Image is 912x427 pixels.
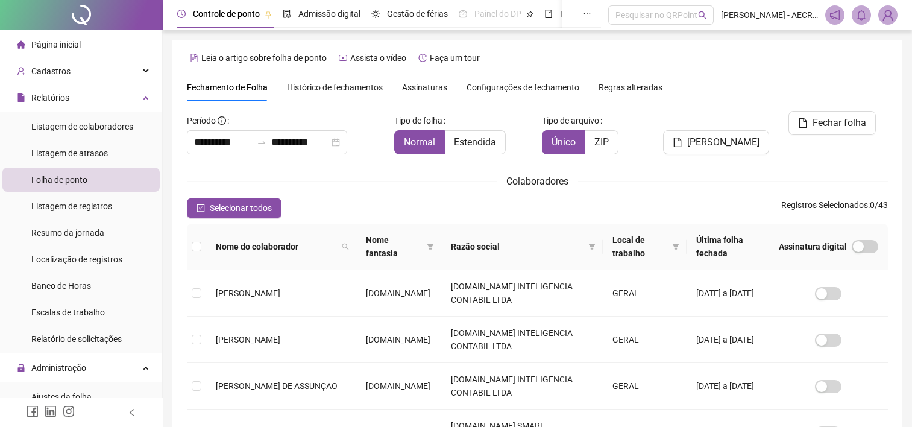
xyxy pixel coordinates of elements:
span: file-text [190,54,198,62]
td: [DOMAIN_NAME] INTELIGENCIA CONTABIL LTDA [441,270,603,317]
span: ZIP [594,136,609,148]
span: youtube [339,54,347,62]
span: Gestão de férias [387,9,448,19]
span: file [17,93,25,102]
td: [DATE] a [DATE] [687,363,769,410]
span: Selecionar todos [210,201,272,215]
span: clock-circle [177,10,186,18]
img: 91188 [879,6,897,24]
span: Único [552,136,576,148]
span: Normal [404,136,435,148]
span: Escalas de trabalho [31,308,105,317]
span: search [342,243,349,250]
span: Folha de pagamento [560,9,637,19]
span: ellipsis [583,10,591,18]
td: [DOMAIN_NAME] [356,317,441,363]
span: Ajustes da folha [31,392,92,402]
span: Colaboradores [506,176,568,187]
span: Período [187,116,216,125]
span: filter [670,231,682,262]
span: Fechamento de Folha [187,83,268,92]
span: Cadastros [31,66,71,76]
span: Listagem de atrasos [31,148,108,158]
span: Assinatura digital [779,240,847,253]
span: filter [672,243,679,250]
td: [DOMAIN_NAME] [356,363,441,410]
span: Banco de Horas [31,281,91,291]
span: Painel do DP [474,9,521,19]
span: search [698,11,707,20]
span: Assista o vídeo [350,53,406,63]
span: Leia o artigo sobre folha de ponto [201,53,327,63]
span: user-add [17,67,25,75]
span: notification [829,10,840,21]
span: [PERSON_NAME] [687,135,759,150]
span: info-circle [218,116,226,125]
span: file [673,138,682,147]
td: [DOMAIN_NAME] INTELIGENCIA CONTABIL LTDA [441,363,603,410]
span: Razão social [451,240,583,253]
span: Controle de ponto [193,9,260,19]
span: linkedin [45,405,57,417]
span: [PERSON_NAME] - AECRIO CONTABILIDADE [721,8,818,22]
span: file [798,118,808,128]
td: GERAL [603,317,687,363]
span: Resumo da jornada [31,228,104,238]
td: [DOMAIN_NAME] [356,270,441,317]
td: [DOMAIN_NAME] INTELIGENCIA CONTABIL LTDA [441,317,603,363]
span: [PERSON_NAME] DE ASSUNÇAO [216,381,338,391]
span: bell [856,10,867,21]
span: search [339,238,351,256]
span: lock [17,364,25,372]
span: Configurações de fechamento [467,83,579,92]
span: Regras alteradas [599,83,662,92]
th: Última folha fechada [687,224,769,270]
span: Administração [31,363,86,373]
button: Fechar folha [788,111,876,135]
span: Listagem de colaboradores [31,122,133,131]
span: Assinaturas [402,83,447,92]
span: swap-right [257,138,266,147]
span: dashboard [459,10,467,18]
span: file-done [283,10,291,18]
span: pushpin [265,11,272,18]
span: Tipo de folha [394,114,442,127]
span: Admissão digital [298,9,360,19]
span: pushpin [526,11,533,18]
td: [DATE] a [DATE] [687,317,769,363]
button: Selecionar todos [187,198,281,218]
span: to [257,138,266,147]
span: Página inicial [31,40,81,49]
button: [PERSON_NAME] [663,130,769,154]
span: Relatórios [31,93,69,103]
span: Fechar folha [813,116,866,130]
span: facebook [27,405,39,417]
span: filter [424,231,436,262]
td: GERAL [603,363,687,410]
span: [PERSON_NAME] [216,288,280,298]
span: check-square [197,204,205,212]
td: GERAL [603,270,687,317]
span: Localização de registros [31,255,122,264]
span: Local de trabalho [612,233,667,260]
span: Folha de ponto [31,175,87,185]
td: [DATE] a [DATE] [687,270,769,317]
span: Histórico de fechamentos [287,83,383,92]
span: [PERSON_NAME] [216,335,280,344]
span: Tipo de arquivo [542,114,599,127]
span: filter [586,238,598,256]
span: Estendida [454,136,496,148]
span: Relatório de solicitações [31,334,122,344]
span: sun [371,10,380,18]
span: history [418,54,427,62]
span: home [17,40,25,49]
span: Nome do colaborador [216,240,337,253]
span: : 0 / 43 [781,198,888,218]
span: book [544,10,553,18]
span: instagram [63,405,75,417]
span: Registros Selecionados [781,200,868,210]
iframe: Intercom live chat [871,386,900,415]
span: left [128,408,136,417]
span: Nome fantasia [366,233,422,260]
span: filter [588,243,596,250]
